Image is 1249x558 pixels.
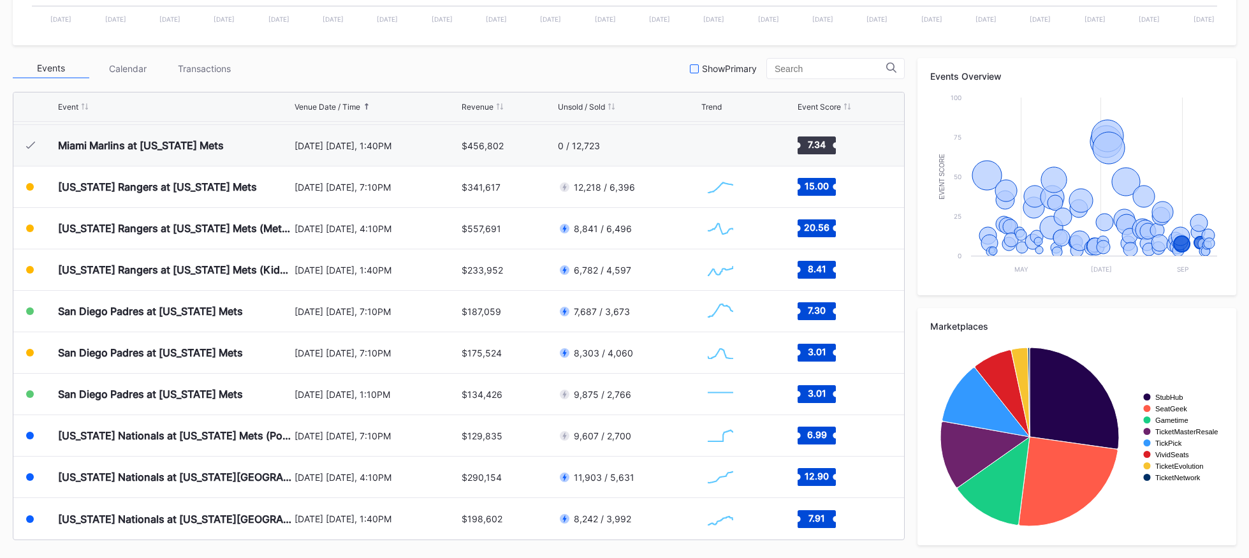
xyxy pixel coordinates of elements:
div: Transactions [166,59,242,78]
text: [DATE] [703,15,724,23]
text: [DATE] [432,15,453,23]
text: [DATE] [758,15,779,23]
text: 6.99 [807,429,827,440]
div: 11,903 / 5,631 [574,472,634,483]
text: SeatGeek [1155,405,1187,413]
text: 7.30 [808,305,826,316]
text: 7.91 [808,512,825,523]
text: [DATE] [268,15,289,23]
text: [DATE] [812,15,833,23]
text: 75 [954,133,961,141]
svg: Chart title [701,503,740,535]
div: $290,154 [462,472,502,483]
div: 12,218 / 6,396 [574,182,635,193]
div: Marketplaces [930,321,1223,332]
text: [DATE] [866,15,887,23]
text: Event Score [939,154,946,200]
text: [DATE] [1085,15,1106,23]
input: Search [775,64,886,74]
text: [DATE] [1030,15,1051,23]
div: Event Score [798,102,841,112]
div: Trend [701,102,722,112]
div: [DATE] [DATE], 1:40PM [295,513,458,524]
div: [DATE] [DATE], 7:10PM [295,306,458,317]
text: [DATE] [323,15,344,23]
text: 3.01 [808,346,826,357]
text: [DATE] [159,15,180,23]
text: 15.00 [805,180,829,191]
div: 6,782 / 4,597 [574,265,631,275]
svg: Chart title [701,212,740,244]
text: [DATE] [540,15,561,23]
text: 8.41 [808,263,826,274]
text: TickPick [1155,439,1182,447]
svg: Chart title [701,337,740,369]
div: 9,607 / 2,700 [574,430,631,441]
svg: Chart title [701,295,740,327]
text: 100 [951,94,961,101]
svg: Chart title [701,129,740,161]
div: 8,841 / 6,496 [574,223,632,234]
text: [DATE] [50,15,71,23]
div: $187,059 [462,306,501,317]
text: StubHub [1155,393,1183,401]
svg: Chart title [930,91,1223,283]
div: Event [58,102,78,112]
div: [US_STATE] Rangers at [US_STATE] Mets (Kids Color-In Lunchbox Giveaway) [58,263,291,276]
div: [DATE] [DATE], 1:40PM [295,265,458,275]
text: [DATE] [595,15,616,23]
text: [DATE] [377,15,398,23]
text: VividSeats [1155,451,1189,459]
div: $134,426 [462,389,502,400]
text: [DATE] [486,15,507,23]
div: [DATE] [DATE], 4:10PM [295,472,458,483]
text: TicketMasterResale [1155,428,1218,436]
div: San Diego Padres at [US_STATE] Mets [58,346,243,359]
text: [DATE] [921,15,942,23]
div: [DATE] [DATE], 1:40PM [295,140,458,151]
text: 50 [954,173,961,180]
div: Events Overview [930,71,1223,82]
text: [DATE] [1091,265,1112,273]
text: Gametime [1155,416,1188,424]
text: TicketEvolution [1155,462,1203,470]
div: $129,835 [462,430,502,441]
div: Events [13,59,89,78]
text: [DATE] [1139,15,1160,23]
svg: Chart title [930,341,1223,532]
div: Show Primary [702,63,757,74]
div: [DATE] [DATE], 7:10PM [295,430,458,441]
svg: Chart title [701,171,740,203]
text: [DATE] [1194,15,1215,23]
div: [US_STATE] Nationals at [US_STATE][GEOGRAPHIC_DATA] [58,513,291,525]
div: 9,875 / 2,766 [574,389,631,400]
div: 8,303 / 4,060 [574,348,633,358]
div: $456,802 [462,140,504,151]
div: $341,617 [462,182,500,193]
text: 12.90 [805,471,829,481]
text: 25 [954,212,961,220]
div: Venue Date / Time [295,102,360,112]
text: [DATE] [975,15,997,23]
div: [DATE] [DATE], 1:10PM [295,389,458,400]
div: [US_STATE] Nationals at [US_STATE] Mets (Pop-Up Home Run Apple Giveaway) [58,429,291,442]
svg: Chart title [701,254,740,286]
div: [US_STATE] Rangers at [US_STATE] Mets (Mets Alumni Classic/Mrs. Met Taxicab [GEOGRAPHIC_DATA] Giv... [58,222,291,235]
text: 20.56 [804,222,829,233]
div: 0 / 12,723 [558,140,600,151]
div: Miami Marlins at [US_STATE] Mets [58,139,224,152]
div: [DATE] [DATE], 7:10PM [295,182,458,193]
text: May [1014,265,1028,273]
svg: Chart title [701,461,740,493]
text: 0 [958,252,961,260]
div: Calendar [89,59,166,78]
div: [US_STATE] Rangers at [US_STATE] Mets [58,180,257,193]
div: Revenue [462,102,493,112]
text: TicketNetwork [1155,474,1201,481]
div: 8,242 / 3,992 [574,513,631,524]
text: [DATE] [649,15,670,23]
div: San Diego Padres at [US_STATE] Mets [58,305,243,318]
div: $175,524 [462,348,502,358]
text: [DATE] [214,15,235,23]
div: $557,691 [462,223,501,234]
